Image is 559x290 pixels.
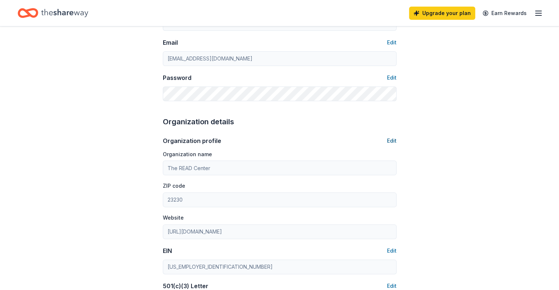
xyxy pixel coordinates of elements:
[163,260,397,274] input: 12-3456789
[163,151,212,158] label: Organization name
[163,73,191,82] div: Password
[163,136,221,145] div: Organization profile
[18,4,88,22] a: Home
[387,38,397,47] button: Edit
[163,246,172,255] div: EIN
[387,136,397,145] button: Edit
[163,192,397,207] input: 12345 (U.S. only)
[387,246,397,255] button: Edit
[163,182,185,190] label: ZIP code
[163,214,184,221] label: Website
[409,7,475,20] a: Upgrade your plan
[387,73,397,82] button: Edit
[163,116,397,128] div: Organization details
[163,38,178,47] div: Email
[478,7,531,20] a: Earn Rewards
